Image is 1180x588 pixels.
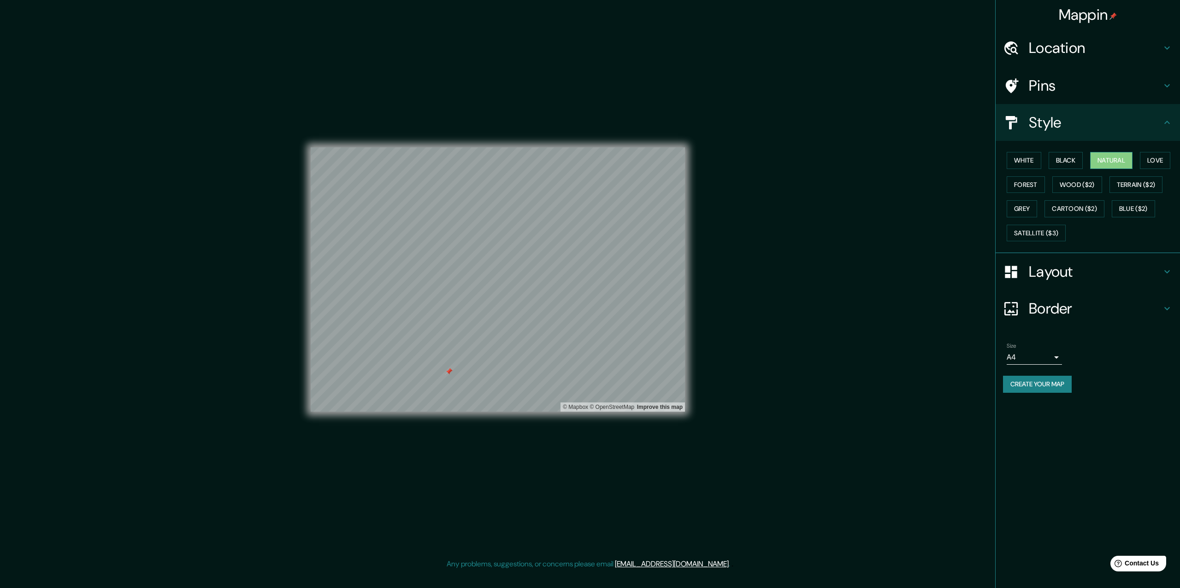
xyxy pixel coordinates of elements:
[1003,376,1072,393] button: Create your map
[1007,152,1041,169] button: White
[1052,176,1102,193] button: Wood ($2)
[1044,200,1104,217] button: Cartoon ($2)
[732,559,733,570] div: .
[996,253,1180,290] div: Layout
[1007,350,1062,365] div: A4
[1140,152,1170,169] button: Love
[1090,152,1133,169] button: Natural
[563,404,588,410] a: Mapbox
[996,290,1180,327] div: Border
[1059,6,1117,24] h4: Mappin
[1007,200,1037,217] button: Grey
[1109,176,1163,193] button: Terrain ($2)
[447,559,730,570] p: Any problems, suggestions, or concerns please email .
[1029,262,1162,281] h4: Layout
[996,29,1180,66] div: Location
[1098,552,1170,578] iframe: Help widget launcher
[1112,200,1155,217] button: Blue ($2)
[1049,152,1083,169] button: Black
[615,559,729,569] a: [EMAIL_ADDRESS][DOMAIN_NAME]
[1029,113,1162,132] h4: Style
[1029,39,1162,57] h4: Location
[1007,225,1066,242] button: Satellite ($3)
[590,404,634,410] a: OpenStreetMap
[1109,12,1117,20] img: pin-icon.png
[996,104,1180,141] div: Style
[311,147,685,412] canvas: Map
[730,559,732,570] div: .
[1029,76,1162,95] h4: Pins
[1007,342,1016,350] label: Size
[637,404,683,410] a: Map feedback
[1007,176,1045,193] button: Forest
[996,67,1180,104] div: Pins
[1029,299,1162,318] h4: Border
